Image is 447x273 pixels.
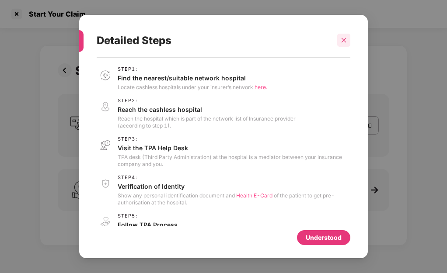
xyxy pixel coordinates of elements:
[118,74,267,82] p: Find the nearest/suitable network hospital
[118,105,296,114] p: Reach the cashless hospital
[255,84,267,90] span: here.
[118,154,350,168] p: TPA desk (Third Party Administration) at the hospital is a mediator between your insurance compan...
[118,221,316,229] p: Follow TPA Process
[118,66,267,72] span: Step 1 :
[118,144,350,152] p: Visit the TPA Help Desk
[97,213,114,231] img: svg+xml;base64,PHN2ZyB3aWR0aD0iNDAiIGhlaWdodD0iNDEiIHZpZXdCb3g9IjAgMCA0MCA0MSIgZmlsbD0ibm9uZSIgeG...
[118,98,296,104] span: Step 2 :
[341,37,347,43] span: close
[97,98,114,116] img: svg+xml;base64,PHN2ZyB3aWR0aD0iNDAiIGhlaWdodD0iNDEiIHZpZXdCb3g9IjAgMCA0MCA0MSIgZmlsbD0ibm9uZSIgeG...
[118,175,350,180] span: Step 4 :
[97,66,114,84] img: svg+xml;base64,PHN2ZyB3aWR0aD0iNDAiIGhlaWdodD0iNDEiIHZpZXdCb3g9IjAgMCA0MCA0MSIgZmlsbD0ibm9uZSIgeG...
[97,175,114,193] img: svg+xml;base64,PHN2ZyB3aWR0aD0iNDAiIGhlaWdodD0iNDEiIHZpZXdCb3g9IjAgMCA0MCA0MSIgZmlsbD0ibm9uZSIgeG...
[118,84,267,91] p: Locate cashless hospitals under your insurer’s network
[306,233,342,242] div: Understood
[118,182,350,190] p: Verification of Identity
[118,136,350,142] span: Step 3 :
[118,192,350,206] p: Show any personal identification document and of the patient to get pre-authorisation at the hosp...
[97,136,114,154] img: svg+xml;base64,PHN2ZyB3aWR0aD0iNDAiIGhlaWdodD0iNDEiIHZpZXdCb3g9IjAgMCA0MCA0MSIgZmlsbD0ibm9uZSIgeG...
[118,115,296,129] p: Reach the hospital which is part of the network list of Insurance provider (according to step 1).
[236,192,272,199] span: Health E-Card
[118,213,316,219] span: Step 5 :
[97,24,329,58] div: Detailed Steps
